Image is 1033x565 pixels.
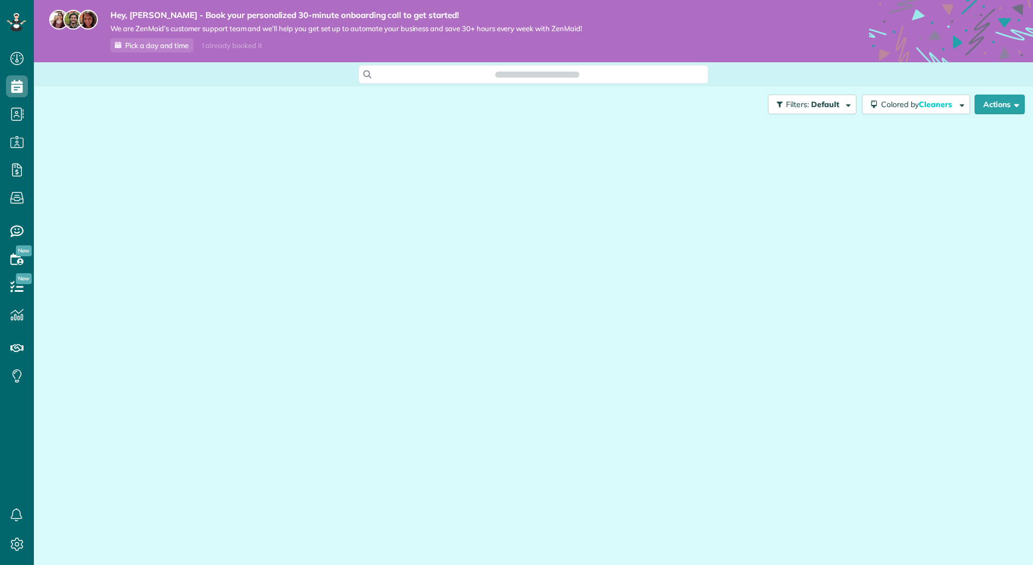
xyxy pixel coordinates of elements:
span: Filters: [786,99,809,109]
span: Cleaners [919,99,954,109]
img: michelle-19f622bdf1676172e81f8f8fba1fb50e276960ebfe0243fe18214015130c80e4.jpg [78,10,98,30]
strong: Hey, [PERSON_NAME] - Book your personalized 30-minute onboarding call to get started! [110,10,582,21]
span: Pick a day and time [125,41,189,50]
span: Colored by [881,99,956,109]
span: New [16,273,32,284]
button: Colored byCleaners [862,95,970,114]
button: Filters: Default [768,95,856,114]
span: We are ZenMaid’s customer support team and we’ll help you get set up to automate your business an... [110,24,582,33]
div: I already booked it [196,39,268,52]
a: Pick a day and time [110,38,193,52]
a: Filters: Default [762,95,856,114]
button: Actions [975,95,1025,114]
img: maria-72a9807cf96188c08ef61303f053569d2e2a8a1cde33d635c8a3ac13582a053d.jpg [49,10,69,30]
img: jorge-587dff0eeaa6aab1f244e6dc62b8924c3b6ad411094392a53c71c6c4a576187d.jpg [63,10,83,30]
span: New [16,245,32,256]
span: Search ZenMaid… [506,69,568,80]
span: Default [811,99,840,109]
